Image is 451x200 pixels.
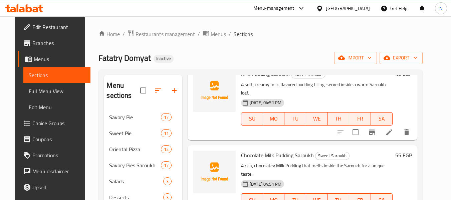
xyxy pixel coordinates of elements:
div: Sweet Pie11 [104,125,182,141]
span: Promotions [32,151,85,159]
h2: Menu sections [106,80,140,101]
div: Salads3 [104,173,182,189]
button: TU [284,112,306,126]
span: FR [352,114,368,124]
button: TH [328,112,350,126]
span: Edit Restaurant [32,23,85,31]
li: / [198,30,200,38]
span: Edit Menu [29,103,85,111]
span: MO [266,114,282,124]
span: Chocolate Milk Pudding Saroukh [241,150,314,160]
a: Promotions [18,147,90,163]
span: Menus [211,30,226,38]
button: SU [241,112,263,126]
span: Sections [234,30,253,38]
span: import [340,54,372,62]
a: Choice Groups [18,115,90,131]
button: Branch-specific-item [364,124,380,140]
div: Inactive [154,55,174,63]
span: [DATE] 04:51 PM [247,181,284,187]
div: Sweet Saroukh [291,70,325,78]
p: A rich, chocolatey Milk Pudding that melts inside the Saroukh for a unique taste. [241,162,393,178]
div: items [163,177,172,185]
span: WE [309,114,325,124]
button: WE [306,112,328,126]
a: Coupons [18,131,90,147]
div: Sweet Saroukh [315,152,350,160]
button: Add section [166,82,182,98]
span: SA [374,114,390,124]
img: Chocolate Milk Pudding Saroukh [193,151,236,193]
span: Oriental Pizza [109,145,161,153]
button: delete [399,124,415,140]
span: Menu disclaimer [32,167,85,175]
li: / [123,30,125,38]
span: Sections [29,71,85,79]
span: Inactive [154,56,174,61]
span: Salads [109,177,163,185]
a: Edit Menu [23,99,90,115]
span: Upsell [32,183,85,191]
span: Coupons [32,135,85,143]
span: Full Menu View [29,87,85,95]
a: Restaurants management [128,30,195,38]
span: Select all sections [136,83,150,97]
span: Savory Pies Saroukh [109,161,161,169]
a: Menu disclaimer [18,163,90,179]
button: export [380,52,423,64]
span: Menus [34,55,85,63]
a: Branches [18,35,90,51]
div: items [161,113,172,121]
span: [DATE] 04:51 PM [247,99,284,106]
button: MO [263,112,285,126]
nav: breadcrumb [98,30,422,38]
a: Menus [203,30,226,38]
div: Savory Pies Saroukh17 [104,157,182,173]
a: Upsell [18,179,90,195]
div: items [161,129,172,137]
div: items [161,145,172,153]
a: Edit Restaurant [18,19,90,35]
div: items [161,161,172,169]
span: Restaurants management [136,30,195,38]
span: Fatatry Domyat [98,50,151,65]
a: Edit menu item [385,128,393,136]
span: Sort sections [150,82,166,98]
span: 3 [164,178,171,185]
span: TU [287,114,303,124]
span: Sweet Saroukh [291,71,325,78]
span: TH [330,114,347,124]
button: import [334,52,377,64]
a: Sections [23,67,90,83]
span: 17 [161,114,171,121]
a: Home [98,30,120,38]
span: export [385,54,417,62]
li: / [229,30,231,38]
span: SU [244,114,260,124]
span: Savory Pie [109,113,161,121]
span: Branches [32,39,85,47]
a: Full Menu View [23,83,90,99]
h6: 45 EGP [395,69,412,78]
button: SA [371,112,393,126]
span: N [439,5,442,12]
div: Savory Pie17 [104,109,182,125]
img: Milk Pudding Sarookh [193,69,236,112]
span: 17 [161,162,171,169]
div: [GEOGRAPHIC_DATA] [326,5,370,12]
span: 11 [161,130,171,137]
span: 12 [161,146,171,153]
button: FR [349,112,371,126]
div: Menu-management [253,4,294,12]
span: Sweet Saroukh [315,152,349,160]
h6: 55 EGP [395,151,412,160]
div: Oriental Pizza12 [104,141,182,157]
span: Sweet Pie [109,129,161,137]
p: A soft, creamy milk-flavored pudding filling, served inside a warm Saroukh loaf. [241,80,393,97]
span: Choice Groups [32,119,85,127]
